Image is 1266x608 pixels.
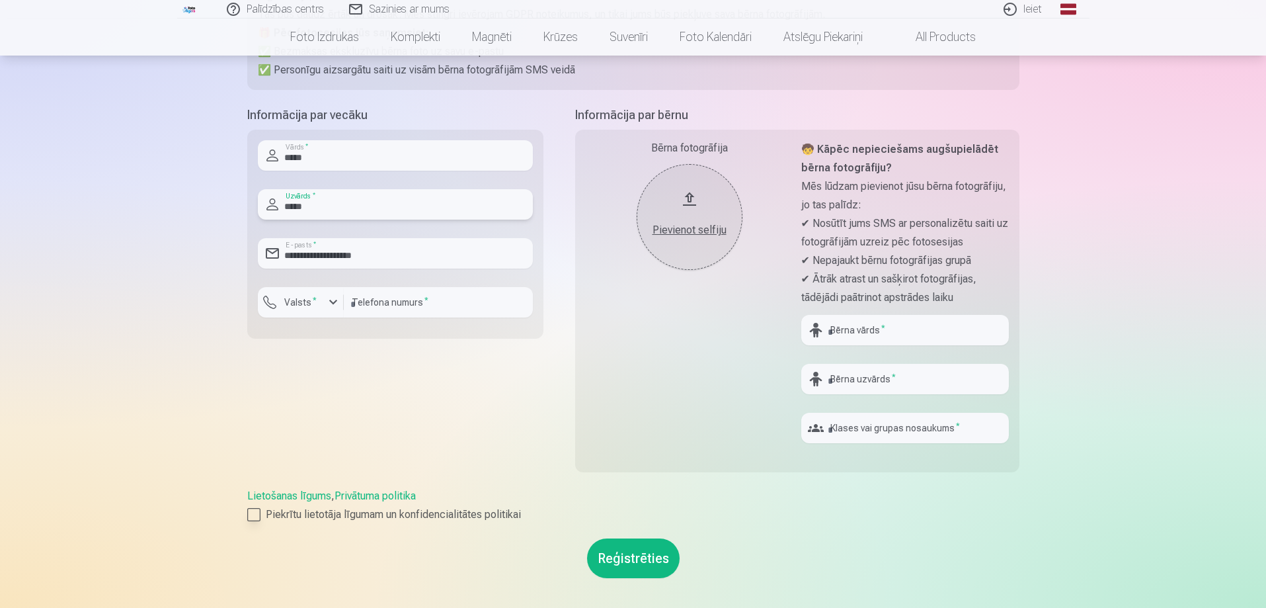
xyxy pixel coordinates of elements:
[575,106,1019,124] h5: Informācija par bērnu
[801,143,998,174] strong: 🧒 Kāpēc nepieciešams augšupielādēt bērna fotogrāfiju?
[528,19,594,56] a: Krūzes
[801,177,1009,214] p: Mēs lūdzam pievienot jūsu bērna fotogrāfiju, jo tas palīdz:
[587,539,680,578] button: Reģistrēties
[586,140,793,156] div: Bērna fotogrāfija
[801,214,1009,251] p: ✔ Nosūtīt jums SMS ar personalizētu saiti uz fotogrāfijām uzreiz pēc fotosesijas
[801,251,1009,270] p: ✔ Nepajaukt bērnu fotogrāfijas grupā
[594,19,664,56] a: Suvenīri
[247,488,1019,523] div: ,
[664,19,768,56] a: Foto kalendāri
[247,106,543,124] h5: Informācija par vecāku
[879,19,992,56] a: All products
[258,287,344,318] button: Valsts*
[456,19,528,56] a: Magnēti
[274,19,375,56] a: Foto izdrukas
[258,61,1009,79] p: ✅ Personīgu aizsargātu saiti uz visām bērna fotogrāfijām SMS veidā
[182,5,197,13] img: /fa1
[247,490,331,502] a: Lietošanas līgums
[637,164,742,270] button: Pievienot selfiju
[335,490,416,502] a: Privātuma politika
[801,270,1009,307] p: ✔ Ātrāk atrast un sašķirot fotogrāfijas, tādējādi paātrinot apstrādes laiku
[650,222,729,238] div: Pievienot selfiju
[279,296,322,309] label: Valsts
[375,19,456,56] a: Komplekti
[247,507,1019,523] label: Piekrītu lietotāja līgumam un konfidencialitātes politikai
[768,19,879,56] a: Atslēgu piekariņi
